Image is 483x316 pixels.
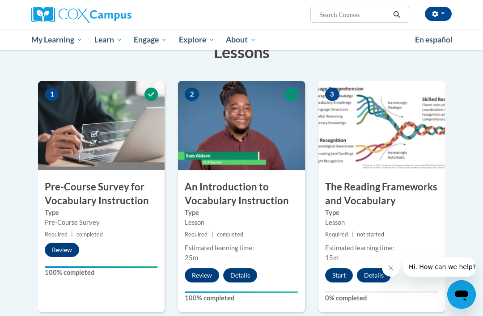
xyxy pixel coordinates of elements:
span: 15m [325,254,339,261]
div: Pre-Course Survey [45,218,158,228]
label: 100% completed [185,293,298,303]
div: Estimated learning time: [325,243,438,253]
label: Type [45,208,158,218]
a: En español [409,30,458,49]
h3: Lessons [38,41,445,63]
label: 0% completed [325,293,438,303]
h3: The Reading Frameworks and Vocabulary [318,180,445,208]
span: My Learning [31,34,83,45]
img: Course Image [318,81,445,170]
span: Engage [134,34,167,45]
div: Estimated learning time: [185,243,298,253]
iframe: Button to launch messaging window [447,280,476,309]
span: Learn [94,34,123,45]
span: completed [76,231,103,238]
img: Cox Campus [31,7,131,23]
div: Lesson [185,218,298,228]
div: Lesson [325,218,438,228]
input: Search Courses [318,9,390,20]
button: Details [357,268,391,282]
span: | [352,231,353,238]
img: Course Image [38,81,165,170]
iframe: Message from company [403,257,476,277]
a: Cox Campus [31,7,162,23]
span: 2 [185,88,199,101]
label: 100% completed [45,268,158,278]
button: Start [325,268,353,282]
span: Explore [179,34,215,45]
button: Search [390,9,403,20]
button: Details [223,268,257,282]
span: | [71,231,73,238]
a: Explore [173,29,220,50]
a: Learn [89,29,128,50]
span: Required [185,231,208,238]
span: En español [415,35,453,44]
span: About [226,34,256,45]
a: About [220,29,263,50]
div: Your progress [45,266,158,268]
span: Required [45,231,68,238]
span: Required [325,231,348,238]
span: 25m [185,254,198,261]
button: Account Settings [425,7,452,21]
span: completed [217,231,243,238]
h3: Pre-Course Survey for Vocabulary Instruction [38,180,165,208]
button: Review [45,243,79,257]
img: Course Image [178,81,305,170]
h3: An Introduction to Vocabulary Instruction [178,180,305,208]
span: 1 [45,88,59,101]
a: Engage [128,29,173,50]
div: Main menu [25,29,458,50]
span: 3 [325,88,339,101]
label: Type [185,208,298,218]
label: Type [325,208,438,218]
a: My Learning [25,29,89,50]
button: Review [185,268,219,282]
div: Your progress [185,291,298,293]
span: | [212,231,213,238]
span: not started [357,231,384,238]
iframe: Close message [382,259,400,277]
